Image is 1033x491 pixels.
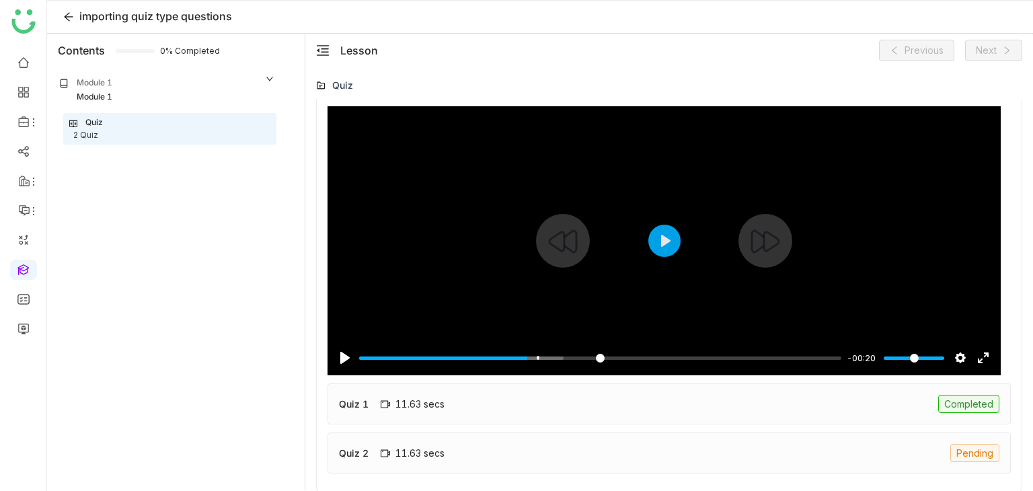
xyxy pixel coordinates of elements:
[359,352,841,365] input: Seek
[339,397,369,411] div: Quiz 1
[316,44,330,58] button: menu-fold
[332,78,353,92] div: Quiz
[58,42,105,59] div: Contents
[334,347,356,369] button: Play
[340,42,378,59] div: Lesson
[648,225,681,257] button: Play
[79,9,232,23] span: importing quiz type questions
[69,119,77,128] img: lesson.svg
[938,395,999,413] div: Completed
[316,44,330,57] span: menu-fold
[381,447,445,459] div: 11.63 secs
[73,129,98,142] div: 2 Quiz
[316,81,326,90] img: lms-folder.svg
[381,398,445,410] div: 11.63 secs
[339,446,369,460] div: Quiz 2
[843,350,879,365] div: Current time
[965,40,1022,61] button: Next
[884,352,944,365] input: Volume
[77,77,112,89] div: Module 1
[50,67,284,113] div: Module 1Module 1
[11,9,36,34] img: logo
[879,40,954,61] button: Previous
[160,47,176,55] span: 0% Completed
[950,444,999,462] div: Pending
[85,116,103,129] div: Quiz
[77,91,112,104] div: Module 1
